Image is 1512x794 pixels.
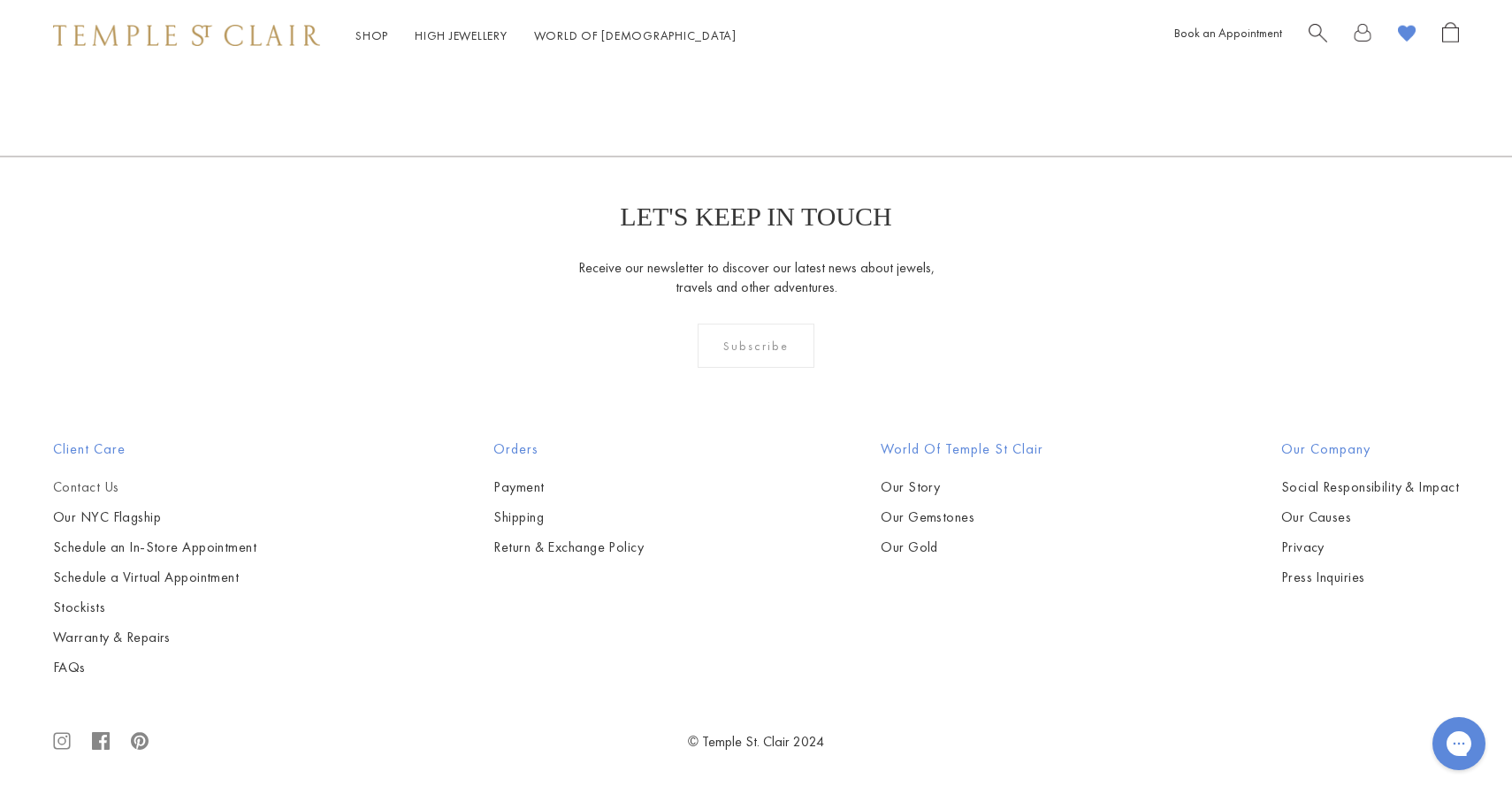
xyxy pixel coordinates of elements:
[688,732,824,751] a: © Temple St. Clair 2024
[493,538,644,557] a: Return & Exchange Policy
[53,658,256,677] a: FAQs
[53,568,256,587] a: Schedule a Virtual Appointment
[53,538,256,557] a: Schedule an In-Store Appointment
[493,477,644,497] a: Payment
[355,25,737,47] nav: Main navigation
[1281,568,1459,587] a: Press Inquiries
[1398,22,1416,50] a: View Wishlist
[53,598,256,617] a: Stockists
[881,508,1043,527] a: Our Gemstones
[1424,711,1494,776] iframe: Gorgias live chat messenger
[534,27,737,43] a: World of [DEMOGRAPHIC_DATA]World of [DEMOGRAPHIC_DATA]
[1442,22,1459,50] a: Open Shopping Bag
[53,628,256,647] a: Warranty & Repairs
[698,324,815,368] div: Subscribe
[1281,477,1459,497] a: Social Responsibility & Impact
[881,439,1043,460] h2: World of Temple St Clair
[1174,25,1282,41] a: Book an Appointment
[53,25,320,46] img: Temple St. Clair
[577,258,935,297] p: Receive our newsletter to discover our latest news about jewels, travels and other adventures.
[415,27,508,43] a: High JewelleryHigh Jewellery
[53,477,256,497] a: Contact Us
[493,439,644,460] h2: Orders
[1309,22,1327,50] a: Search
[493,508,644,527] a: Shipping
[620,202,891,232] p: LET'S KEEP IN TOUCH
[1281,439,1459,460] h2: Our Company
[1281,538,1459,557] a: Privacy
[53,439,256,460] h2: Client Care
[881,477,1043,497] a: Our Story
[881,538,1043,557] a: Our Gold
[1281,508,1459,527] a: Our Causes
[355,27,388,43] a: ShopShop
[53,508,256,527] a: Our NYC Flagship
